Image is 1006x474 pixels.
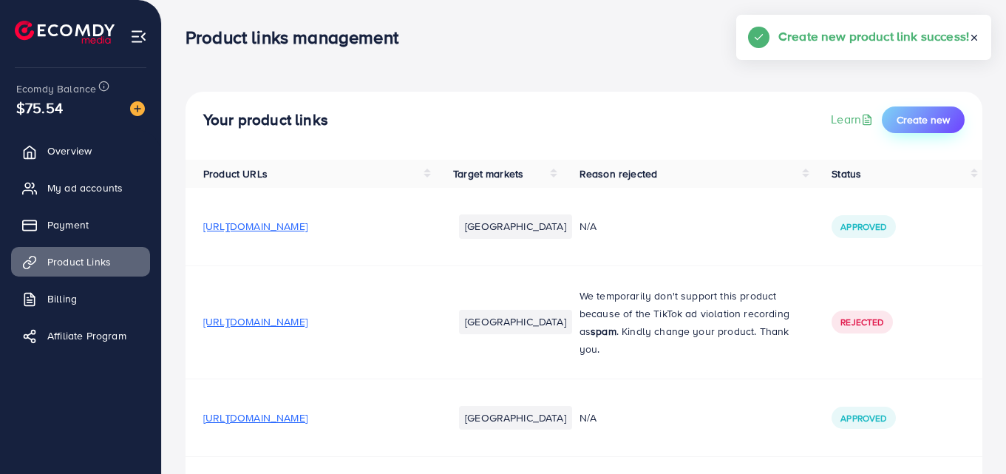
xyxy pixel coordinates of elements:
[16,81,96,96] span: Ecomdy Balance
[130,101,145,116] img: image
[130,28,147,45] img: menu
[203,166,268,181] span: Product URLs
[943,407,995,463] iframe: Chat
[840,220,886,233] span: Approved
[897,112,950,127] span: Create new
[15,21,115,44] img: logo
[11,136,150,166] a: Overview
[11,173,150,203] a: My ad accounts
[203,314,307,329] span: [URL][DOMAIN_NAME]
[580,287,797,358] p: We temporarily don't support this product because of the TikTok ad violation recording as . Kindl...
[459,406,572,430] li: [GEOGRAPHIC_DATA]
[47,180,123,195] span: My ad accounts
[47,143,92,158] span: Overview
[453,166,523,181] span: Target markets
[11,210,150,240] a: Payment
[459,310,572,334] li: [GEOGRAPHIC_DATA]
[47,328,126,343] span: Affiliate Program
[580,219,597,234] span: N/A
[47,291,77,306] span: Billing
[186,27,410,48] h3: Product links management
[11,247,150,277] a: Product Links
[203,410,307,425] span: [URL][DOMAIN_NAME]
[831,111,876,128] a: Learn
[16,97,63,118] span: $75.54
[840,316,883,328] span: Rejected
[840,412,886,424] span: Approved
[203,111,328,129] h4: Your product links
[459,214,572,238] li: [GEOGRAPHIC_DATA]
[591,324,616,339] strong: spam
[778,27,969,46] h5: Create new product link success!
[580,166,657,181] span: Reason rejected
[11,321,150,351] a: Affiliate Program
[203,219,307,234] span: [URL][DOMAIN_NAME]
[882,106,965,133] button: Create new
[47,217,89,232] span: Payment
[832,166,861,181] span: Status
[47,254,111,269] span: Product Links
[11,284,150,314] a: Billing
[580,410,597,425] span: N/A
